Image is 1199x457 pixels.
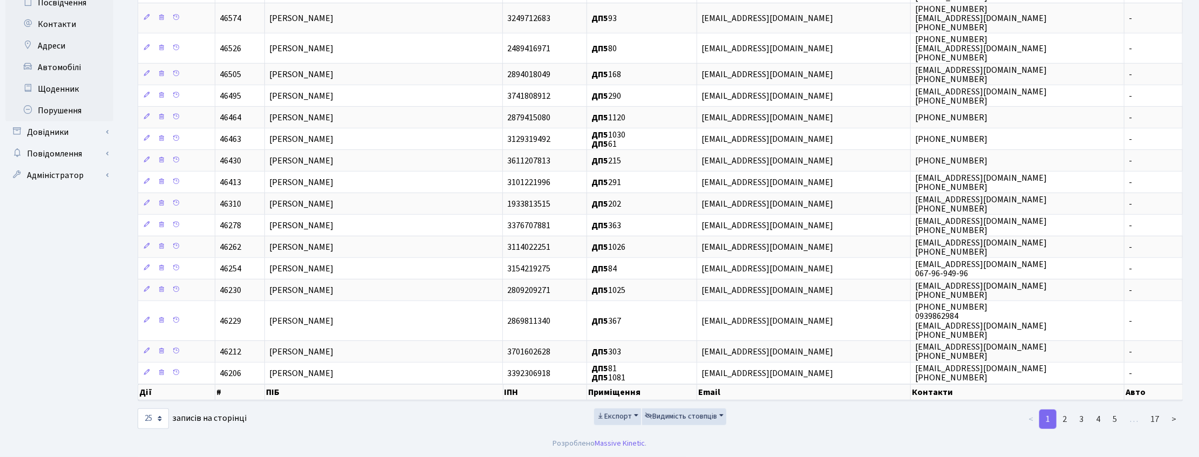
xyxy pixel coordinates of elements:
[1106,410,1123,429] a: 5
[591,155,608,167] b: ДП5
[220,133,241,145] span: 46463
[591,346,608,358] b: ДП5
[215,384,265,400] th: #
[220,367,241,379] span: 46206
[701,198,833,210] span: [EMAIL_ADDRESS][DOMAIN_NAME]
[5,57,113,78] a: Автомобілі
[1129,12,1132,24] span: -
[265,384,503,400] th: ПІБ
[220,220,241,231] span: 46278
[220,69,241,80] span: 46505
[1089,410,1107,429] a: 4
[1125,384,1183,400] th: Авто
[1129,133,1132,145] span: -
[915,215,1047,236] span: [EMAIL_ADDRESS][DOMAIN_NAME] [PHONE_NUMBER]
[5,143,113,165] a: Повідомлення
[915,237,1047,258] span: [EMAIL_ADDRESS][DOMAIN_NAME] [PHONE_NUMBER]
[269,198,333,210] span: [PERSON_NAME]
[701,112,833,124] span: [EMAIL_ADDRESS][DOMAIN_NAME]
[701,367,833,379] span: [EMAIL_ADDRESS][DOMAIN_NAME]
[1073,410,1090,429] a: 3
[1129,346,1132,358] span: -
[1129,367,1132,379] span: -
[507,12,550,24] span: 3249712683
[591,220,621,231] span: 363
[553,438,646,449] div: Розроблено .
[503,384,588,400] th: ІПН
[1144,410,1166,429] a: 17
[1129,112,1132,124] span: -
[591,138,608,150] b: ДП5
[591,198,621,210] span: 202
[507,112,550,124] span: 2879415080
[1129,315,1132,327] span: -
[915,33,1047,64] span: [PHONE_NUMBER] [EMAIL_ADDRESS][DOMAIN_NAME] [PHONE_NUMBER]
[220,241,241,253] span: 46262
[591,43,608,54] b: ДП5
[269,155,333,167] span: [PERSON_NAME]
[701,241,833,253] span: [EMAIL_ADDRESS][DOMAIN_NAME]
[5,35,113,57] a: Адреси
[595,438,645,449] a: Massive Kinetic
[269,133,333,145] span: [PERSON_NAME]
[591,176,608,188] b: ДП5
[507,263,550,275] span: 3154219275
[587,384,697,400] th: Приміщення
[915,86,1047,107] span: [EMAIL_ADDRESS][DOMAIN_NAME] [PHONE_NUMBER]
[701,346,833,358] span: [EMAIL_ADDRESS][DOMAIN_NAME]
[1129,155,1132,167] span: -
[220,112,241,124] span: 46464
[1129,220,1132,231] span: -
[1129,241,1132,253] span: -
[269,176,333,188] span: [PERSON_NAME]
[915,363,1047,384] span: [EMAIL_ADDRESS][DOMAIN_NAME] [PHONE_NUMBER]
[701,43,833,54] span: [EMAIL_ADDRESS][DOMAIN_NAME]
[915,172,1047,193] span: [EMAIL_ADDRESS][DOMAIN_NAME] [PHONE_NUMBER]
[1129,176,1132,188] span: -
[591,346,621,358] span: 303
[591,112,625,124] span: 1120
[591,315,621,327] span: 367
[591,263,617,275] span: 84
[594,408,641,425] button: Експорт
[591,90,621,102] span: 290
[1165,410,1183,429] a: >
[1129,69,1132,80] span: -
[269,367,333,379] span: [PERSON_NAME]
[701,284,833,296] span: [EMAIL_ADDRESS][DOMAIN_NAME]
[591,90,608,102] b: ДП5
[591,69,608,80] b: ДП5
[269,315,333,327] span: [PERSON_NAME]
[915,341,1047,362] span: [EMAIL_ADDRESS][DOMAIN_NAME] [PHONE_NUMBER]
[701,12,833,24] span: [EMAIL_ADDRESS][DOMAIN_NAME]
[591,372,608,384] b: ДП5
[915,64,1047,85] span: [EMAIL_ADDRESS][DOMAIN_NAME] [PHONE_NUMBER]
[269,43,333,54] span: [PERSON_NAME]
[5,13,113,35] a: Контакти
[220,12,241,24] span: 46574
[138,408,247,429] label: записів на сторінці
[915,112,987,124] span: [PHONE_NUMBER]
[915,258,1047,279] span: [EMAIL_ADDRESS][DOMAIN_NAME] 067-96-949-96
[220,176,241,188] span: 46413
[701,133,833,145] span: [EMAIL_ADDRESS][DOMAIN_NAME]
[591,315,608,327] b: ДП5
[591,176,621,188] span: 291
[507,43,550,54] span: 2489416971
[701,176,833,188] span: [EMAIL_ADDRESS][DOMAIN_NAME]
[5,165,113,186] a: Адміністратор
[591,241,608,253] b: ДП5
[591,284,608,296] b: ДП5
[507,133,550,145] span: 3129319492
[911,384,1125,400] th: Контакти
[915,133,987,145] span: [PHONE_NUMBER]
[642,408,726,425] button: Видимість стовпців
[591,263,608,275] b: ДП5
[1039,410,1057,429] a: 1
[220,155,241,167] span: 46430
[1129,198,1132,210] span: -
[269,220,333,231] span: [PERSON_NAME]
[220,315,241,327] span: 46229
[591,129,608,141] b: ДП5
[1129,90,1132,102] span: -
